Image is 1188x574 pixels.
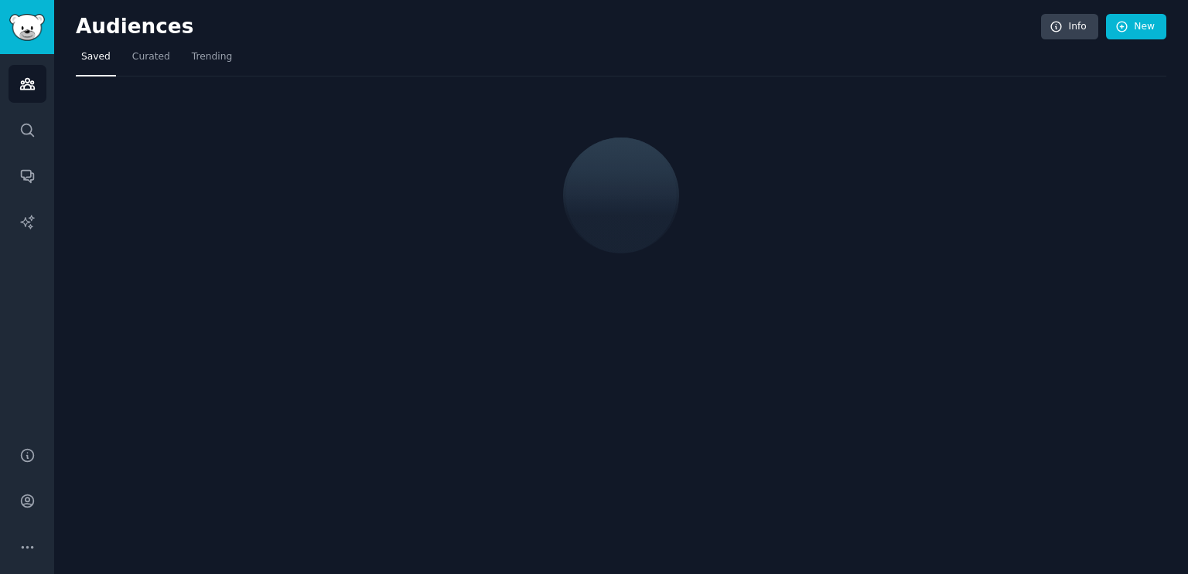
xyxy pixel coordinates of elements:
span: Saved [81,50,111,64]
span: Curated [132,50,170,64]
a: Curated [127,45,176,76]
span: Trending [192,50,232,64]
h2: Audiences [76,15,1041,39]
a: New [1106,14,1166,40]
a: Saved [76,45,116,76]
img: GummySearch logo [9,14,45,41]
a: Info [1041,14,1098,40]
a: Trending [186,45,237,76]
